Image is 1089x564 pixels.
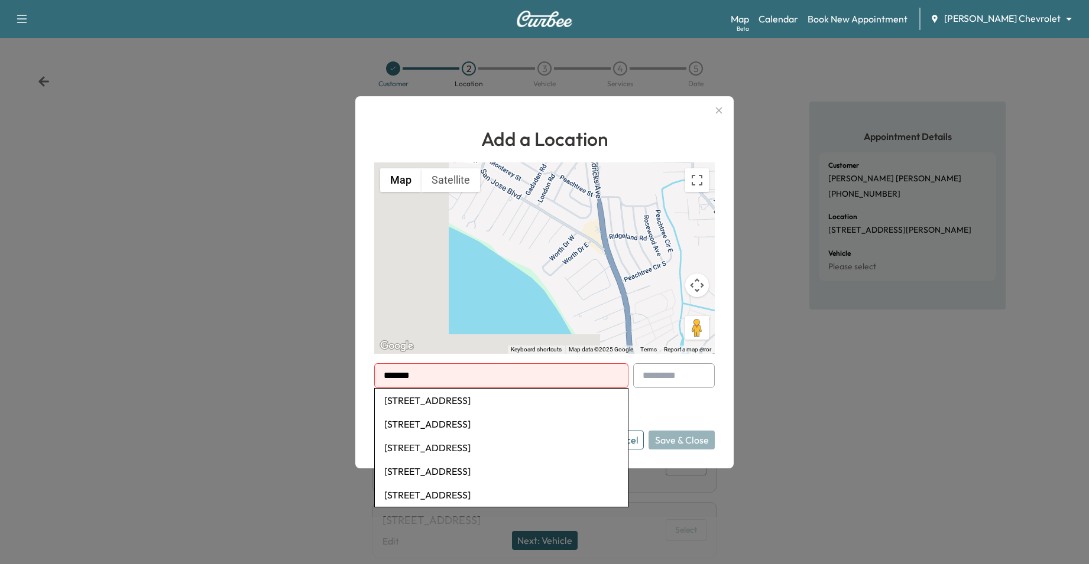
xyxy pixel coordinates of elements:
a: Calendar [759,12,798,26]
button: Map camera controls [685,273,709,297]
li: [STREET_ADDRESS] [375,459,628,483]
img: Google [377,338,416,354]
div: Beta [737,24,749,33]
li: [STREET_ADDRESS] [375,436,628,459]
button: Keyboard shortcuts [511,345,562,354]
li: [STREET_ADDRESS] [375,389,628,412]
span: Map data ©2025 Google [569,346,633,353]
a: Open this area in Google Maps (opens a new window) [377,338,416,354]
button: Show satellite imagery [422,168,480,192]
span: [PERSON_NAME] Chevrolet [944,12,1061,25]
li: [STREET_ADDRESS] [375,483,628,507]
button: Show street map [380,168,422,192]
a: Book New Appointment [808,12,908,26]
button: Drag Pegman onto the map to open Street View [685,316,709,340]
img: Curbee Logo [516,11,573,27]
h1: Add a Location [374,125,715,153]
a: MapBeta [731,12,749,26]
button: Toggle fullscreen view [685,168,709,192]
a: Terms (opens in new tab) [640,346,657,353]
li: [STREET_ADDRESS] [375,412,628,436]
a: Report a map error [664,346,711,353]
